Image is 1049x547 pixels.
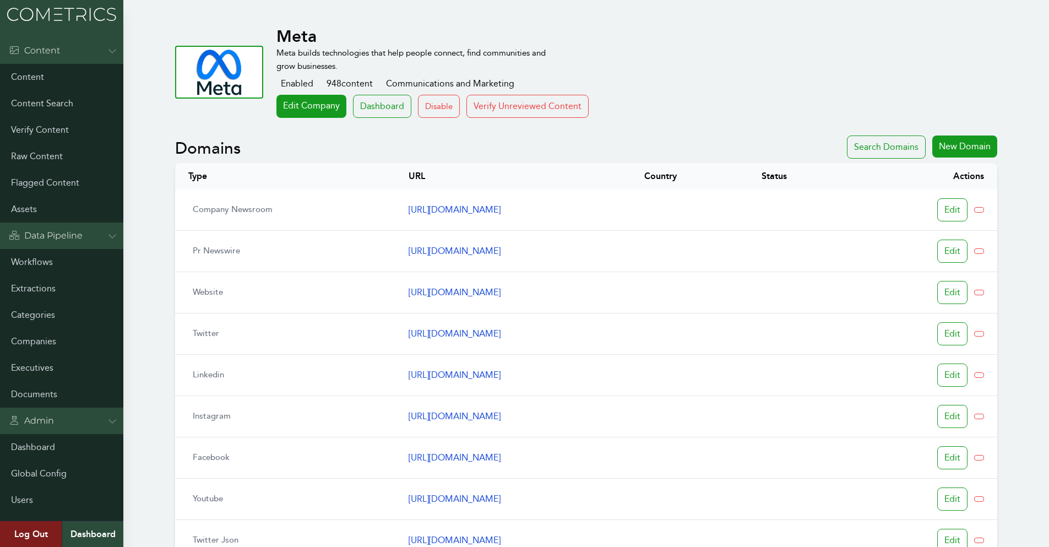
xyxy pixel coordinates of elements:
[175,139,241,159] h2: Domains
[937,364,968,387] div: Edit
[188,203,382,216] p: company newsroom
[188,245,382,258] p: pr newswire
[937,240,968,263] div: Edit
[847,136,926,159] div: Search Domains
[409,494,501,504] a: [URL][DOMAIN_NAME]
[409,287,501,297] a: [URL][DOMAIN_NAME]
[932,136,997,158] div: New Domain
[409,328,501,339] a: [URL][DOMAIN_NAME]
[188,327,382,340] p: twitter
[937,488,968,511] div: Edit
[175,163,395,189] th: Type
[188,286,382,299] p: website
[276,95,346,118] a: Edit Company
[382,77,514,90] div: Communications and Marketing
[188,534,382,547] p: twitter json
[276,77,313,90] div: Enabled
[425,101,453,111] span: Disable
[937,446,968,469] div: Edit
[409,411,501,421] a: [URL][DOMAIN_NAME]
[62,521,123,547] a: Dashboard
[409,370,501,380] a: [URL][DOMAIN_NAME]
[188,369,382,382] p: linkedin
[276,46,558,73] p: Meta builds technologies that help people connect, find communities and grow businesses.
[409,535,501,545] a: [URL][DOMAIN_NAME]
[395,163,631,189] th: URL
[631,163,748,189] th: Country
[188,451,382,464] p: facebook
[353,95,411,118] a: Dashboard
[188,410,382,423] p: instagram
[418,95,460,118] button: Disable
[9,414,54,427] div: Admin
[9,44,60,57] div: Content
[851,163,997,189] th: Actions
[937,405,968,428] div: Edit
[937,281,968,304] div: Edit
[937,322,968,345] div: Edit
[466,95,589,118] button: Verify Unreviewed Content
[748,163,851,189] th: Status
[9,229,83,242] div: Data Pipeline
[937,198,968,221] div: Edit
[188,492,382,506] p: youtube
[409,246,501,256] a: [URL][DOMAIN_NAME]
[276,26,893,46] h1: Meta
[409,204,501,215] a: [URL][DOMAIN_NAME]
[322,77,373,90] div: 948 content
[409,452,501,463] a: [URL][DOMAIN_NAME]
